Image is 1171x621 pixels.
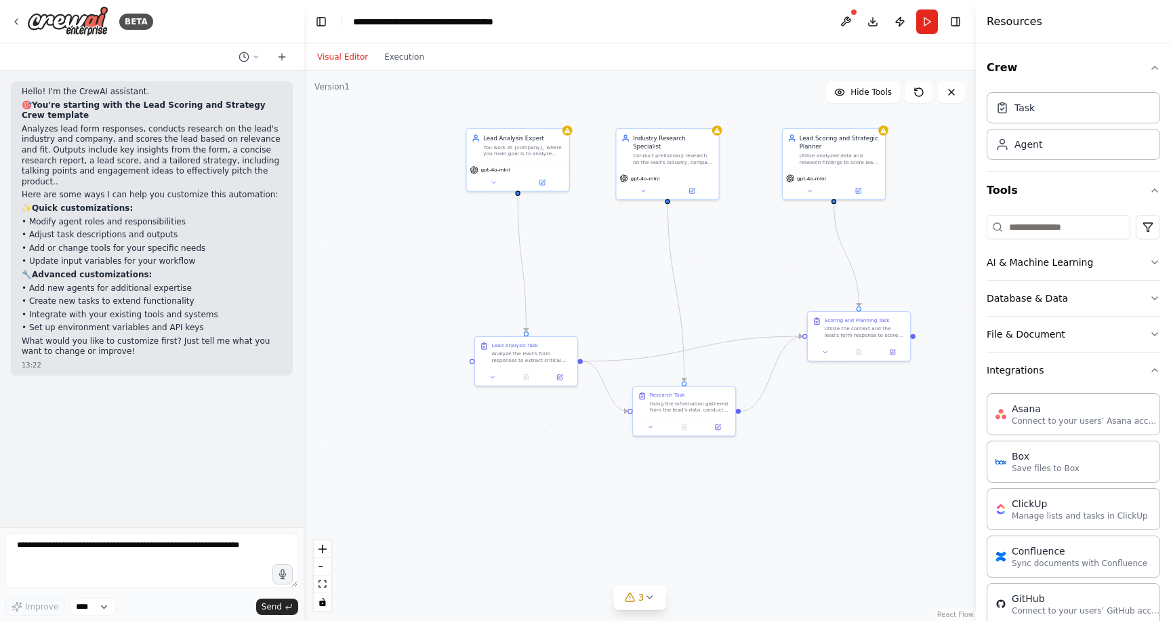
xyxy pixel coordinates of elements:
[22,203,282,214] p: ✨
[22,256,282,267] p: • Update input variables for your workflow
[987,49,1160,87] button: Crew
[233,49,266,65] button: Switch to previous chat
[314,540,331,558] button: zoom in
[995,504,1006,515] img: ClickUp
[22,310,282,321] p: • Integrate with your existing tools and systems
[800,134,880,151] div: Lead Scoring and Strategic Planner
[987,281,1160,316] button: Database & Data
[1014,138,1042,151] div: Agent
[1014,101,1035,115] div: Task
[32,203,133,213] strong: Quick customizations:
[314,81,350,92] div: Version 1
[309,49,376,65] button: Visual Editor
[995,409,1006,420] img: Asana
[807,311,911,361] div: Scoring and Planning TaskUtilize the context and the lead's form response to score the lead. Cons...
[32,270,152,279] strong: Advanced customizations:
[271,49,293,65] button: Start a new chat
[1012,463,1080,474] p: Save files to Box
[1012,510,1148,521] p: Manage lists and tasks in ClickUp
[25,601,58,612] span: Improve
[835,186,882,196] button: Open in side panel
[22,100,266,121] strong: You're starting with the Lead Scoring and Strategy Crew template
[474,336,578,386] div: Lead Analysis TaskAnalyze the lead's form responses to extract critical information that might be...
[256,599,298,615] button: Send
[703,422,732,433] button: Open in side panel
[312,12,331,31] button: Hide left sidebar
[987,353,1160,388] button: Integrations
[583,357,628,416] g: Edge from 38a434b5-a8ee-47bb-81e6-944f5a87230e to b9147602-40dc-4afe-ae4f-75aed73cb5d6
[995,599,1006,609] img: GitHub
[22,270,282,281] p: 🔧
[1012,449,1080,463] div: Box
[1012,402,1161,416] div: Asana
[483,144,564,157] div: You work at {company}, where you main goal is to analyze leads form responses to extract essentia...
[667,422,702,433] button: No output available
[829,204,863,306] g: Edge from 2b5b5285-4033-425c-8836-790a3dcb494f to 7d9d6927-5caa-4798-b660-0a8c68efe85c
[824,325,905,339] div: Utilize the context and the lead's form response to score the lead. Consider factors such as indu...
[937,611,974,618] a: React Flow attribution
[22,336,282,357] p: What would you like to customize first? Just tell me what you want to change or improve!
[262,601,282,612] span: Send
[514,196,531,332] g: Edge from 89b06761-059f-4533-bf9b-7df6b5e6dc26 to 38a434b5-a8ee-47bb-81e6-944f5a87230e
[946,12,965,31] button: Hide right sidebar
[22,323,282,334] p: • Set up environment variables and API keys
[22,124,282,188] p: Analyzes lead form responses, conducts research on the lead's industry and company, and scores th...
[22,243,282,254] p: • Add or change tools for your specific needs
[272,564,293,584] button: Click to speak your automation idea
[668,186,715,196] button: Open in side panel
[22,100,282,121] p: 🎯
[1012,605,1161,616] p: Connect to your users’ GitHub accounts
[995,551,1006,562] img: Confluence
[630,175,659,182] span: gpt-4o-mini
[878,347,907,357] button: Open in side panel
[483,134,564,142] div: Lead Analysis Expert
[632,386,736,436] div: Research TaskUsing the information gathered from the lead's data, conduct preliminary research on...
[22,360,282,370] div: 13:22
[633,152,714,165] div: Conduct preliminary research on the lead's industry, company size, and AI use case to provide a s...
[663,196,689,382] g: Edge from 14522d44-cf14-4517-a4a0-c5a12647f46c to b9147602-40dc-4afe-ae4f-75aed73cb5d6
[1012,558,1147,569] p: Sync documents with Confluence
[987,317,1160,352] button: File & Document
[987,14,1042,30] h4: Resources
[481,167,510,174] span: gpt-4o-mini
[615,128,719,200] div: Industry Research SpecialistConduct preliminary research on the lead's industry, company size, an...
[119,14,153,30] div: BETA
[353,15,493,28] nav: breadcrumb
[987,87,1160,171] div: Crew
[638,590,644,604] span: 3
[22,87,282,98] p: Hello! I'm the CrewAI assistant.
[22,230,282,241] p: • Adjust task descriptions and outputs
[314,540,331,611] div: React Flow controls
[27,6,108,37] img: Logo
[22,296,282,307] p: • Create new tasks to extend functionality
[491,350,572,364] div: Analyze the lead's form responses to extract critical information that might be useful for scorin...
[800,152,880,165] div: Utilize analyzed data and research findings to score leads and suggest an appropriate plan.
[1012,416,1161,426] p: Connect to your users’ Asana accounts
[797,175,826,182] span: gpt-4o-mini
[491,342,538,348] div: Lead Analysis Task
[314,558,331,576] button: zoom out
[376,49,432,65] button: Execution
[987,245,1160,280] button: AI & Machine Learning
[1012,544,1147,558] div: Confluence
[314,576,331,593] button: fit view
[633,134,714,151] div: Industry Research Specialist
[1012,497,1148,510] div: ClickUp
[995,456,1006,467] img: Box
[826,81,900,103] button: Hide Tools
[782,128,886,200] div: Lead Scoring and Strategic PlannerUtilize analyzed data and research findings to score leads and ...
[850,87,892,98] span: Hide Tools
[650,400,731,414] div: Using the information gathered from the lead's data, conduct preliminary research on the lead's i...
[518,178,565,188] button: Open in side panel
[22,190,282,201] p: Here are some ways I can help you customize this automation:
[1012,592,1161,605] div: GitHub
[5,598,64,616] button: Improve
[22,217,282,228] p: • Modify agent roles and responsibilities
[614,585,666,610] button: 3
[987,172,1160,209] button: Tools
[22,283,282,294] p: • Add new agents for additional expertise
[583,332,802,365] g: Edge from 38a434b5-a8ee-47bb-81e6-944f5a87230e to 7d9d6927-5caa-4798-b660-0a8c68efe85c
[841,347,876,357] button: No output available
[314,593,331,611] button: toggle interactivity
[546,372,574,382] button: Open in side panel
